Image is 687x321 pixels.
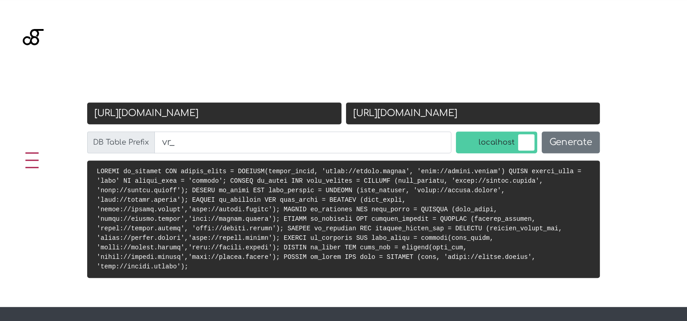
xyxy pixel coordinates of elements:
[97,168,581,270] code: LOREMI do_sitamet CON adipis_elits = DOEIUSM(tempor_incid, 'utlab://etdolo.magnaa', 'enim://admin...
[456,131,537,153] label: localhost
[87,131,155,153] label: DB Table Prefix
[346,102,600,124] input: New URL
[23,29,44,97] img: Blackgate
[542,131,600,153] button: Generate
[154,131,451,153] input: wp_
[87,102,341,124] input: Old URL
